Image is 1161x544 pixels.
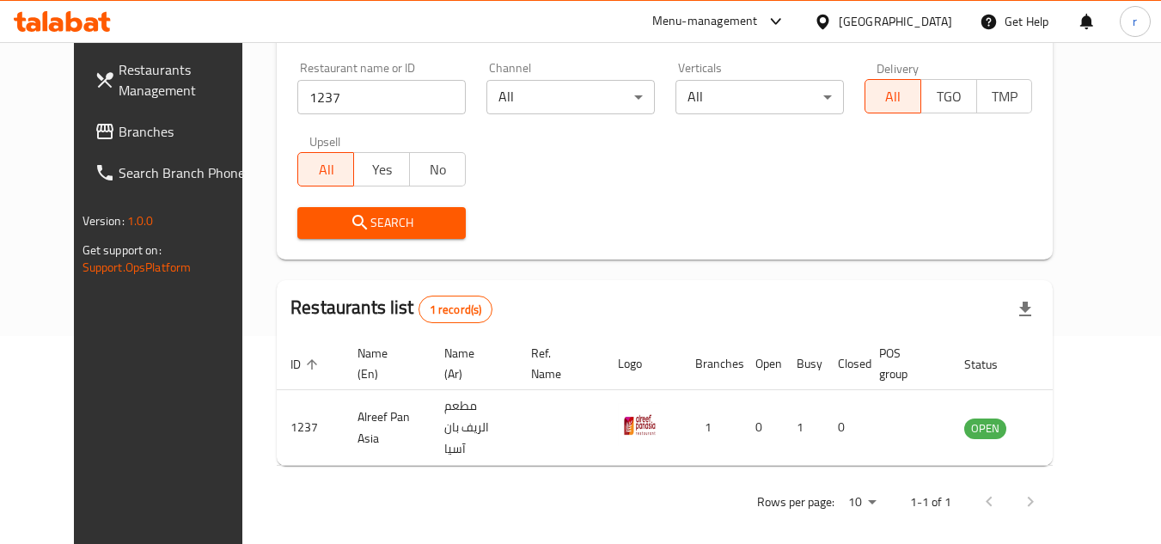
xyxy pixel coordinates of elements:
[486,80,655,114] div: All
[920,79,977,113] button: TGO
[757,492,834,513] p: Rows per page:
[82,210,125,232] span: Version:
[652,11,758,32] div: Menu-management
[82,256,192,278] a: Support.OpsPlatform
[872,84,914,109] span: All
[309,135,341,147] label: Upsell
[976,79,1033,113] button: TMP
[742,390,783,466] td: 0
[81,49,268,111] a: Restaurants Management
[361,157,403,182] span: Yes
[910,492,951,513] p: 1-1 of 1
[81,111,268,152] a: Branches
[82,239,162,261] span: Get support on:
[290,354,323,375] span: ID
[964,354,1020,375] span: Status
[119,121,254,142] span: Branches
[297,21,1032,46] h2: Restaurant search
[783,390,824,466] td: 1
[928,84,970,109] span: TGO
[841,490,883,516] div: Rows per page:
[417,157,459,182] span: No
[824,338,865,390] th: Closed
[431,390,517,466] td: مطعم الريف بان آسيا
[1041,338,1100,390] th: Action
[305,157,347,182] span: All
[1005,289,1046,330] div: Export file
[297,152,354,186] button: All
[742,338,783,390] th: Open
[984,84,1026,109] span: TMP
[783,338,824,390] th: Busy
[675,80,844,114] div: All
[444,343,497,384] span: Name (Ar)
[353,152,410,186] button: Yes
[419,296,493,323] div: Total records count
[119,162,254,183] span: Search Branch Phone
[419,302,492,318] span: 1 record(s)
[297,207,466,239] button: Search
[877,62,920,74] label: Delivery
[119,59,254,101] span: Restaurants Management
[344,390,431,466] td: Alreef Pan Asia
[865,79,921,113] button: All
[1133,12,1137,31] span: r
[357,343,410,384] span: Name (En)
[879,343,930,384] span: POS group
[604,338,681,390] th: Logo
[409,152,466,186] button: No
[277,390,344,466] td: 1237
[297,80,466,114] input: Search for restaurant name or ID..
[311,212,452,234] span: Search
[824,390,865,466] td: 0
[618,403,661,446] img: Alreef Pan Asia
[277,338,1100,466] table: enhanced table
[531,343,584,384] span: Ref. Name
[681,338,742,390] th: Branches
[839,12,952,31] div: [GEOGRAPHIC_DATA]
[127,210,154,232] span: 1.0.0
[964,419,1006,438] span: OPEN
[681,390,742,466] td: 1
[81,152,268,193] a: Search Branch Phone
[290,295,492,323] h2: Restaurants list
